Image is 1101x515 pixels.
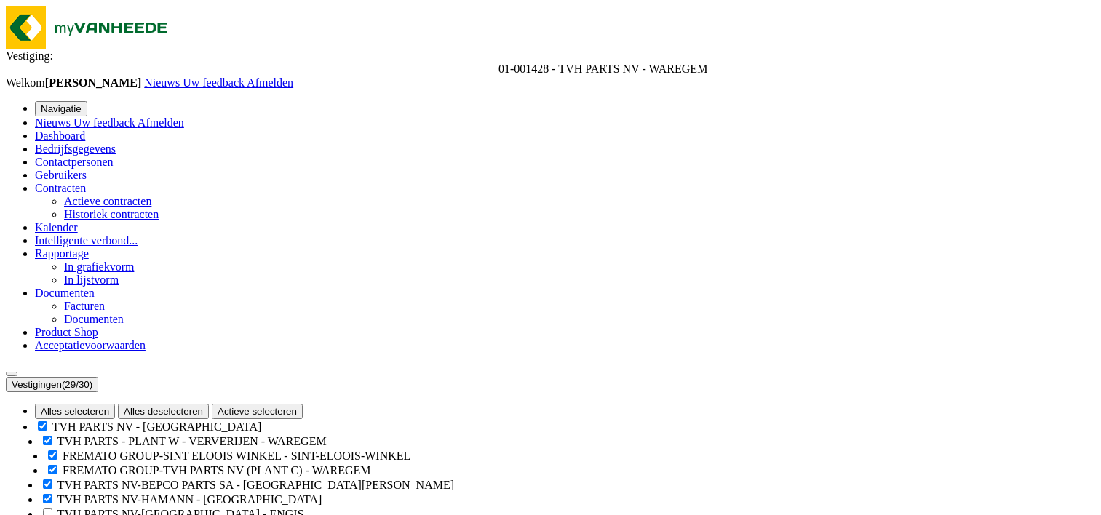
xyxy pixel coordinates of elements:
[12,379,92,390] span: Vestigingen
[498,63,707,75] span: 01-001428 - TVH PARTS NV - WAREGEM
[183,76,247,89] a: Uw feedback
[57,435,327,447] label: TVH PARTS - PLANT W - VERVERIJEN - WAREGEM
[64,274,119,286] a: In lijstvorm
[35,182,86,194] a: Contracten
[6,76,144,89] span: Welkom
[35,116,71,129] span: Nieuws
[6,49,53,62] span: Vestiging:
[63,450,410,462] label: FREMATO GROUP-SINT ELOOIS WINKEL - SINT-ELOOIS-WINKEL
[73,116,135,129] span: Uw feedback
[45,76,141,89] strong: [PERSON_NAME]
[64,195,151,207] a: Actieve contracten
[144,76,183,89] a: Nieuws
[35,221,78,233] a: Kalender
[6,377,98,392] button: Vestigingen(29/30)
[52,420,262,433] label: TVH PARTS NV - [GEOGRAPHIC_DATA]
[35,116,73,129] a: Nieuws
[64,300,105,312] a: Facturen
[35,326,98,338] a: Product Shop
[35,339,146,351] a: Acceptatievoorwaarden
[6,6,180,49] img: myVanheede
[247,76,293,89] a: Afmelden
[57,493,322,506] label: TVH PARTS NV-HAMANN - [GEOGRAPHIC_DATA]
[73,116,138,129] a: Uw feedback
[212,404,303,419] button: Actieve selecteren
[64,260,134,273] a: In grafiekvorm
[35,247,89,260] a: Rapportage
[64,313,124,325] a: Documenten
[35,101,87,116] button: Navigatie
[35,129,85,142] a: Dashboard
[183,76,245,89] span: Uw feedback
[35,234,138,247] a: Intelligente verbond...
[41,103,82,114] span: Navigatie
[35,287,95,299] a: Documenten
[63,464,371,476] label: FREMATO GROUP-TVH PARTS NV (PLANT C) - WAREGEM
[144,76,180,89] span: Nieuws
[138,116,184,129] a: Afmelden
[57,479,454,491] label: TVH PARTS NV-BEPCO PARTS SA - [GEOGRAPHIC_DATA][PERSON_NAME]
[35,143,116,155] a: Bedrijfsgegevens
[64,208,159,220] a: Historiek contracten
[35,169,87,181] a: Gebruikers
[35,404,115,419] button: Alles selecteren
[35,156,114,168] a: Contactpersonen
[118,404,209,419] button: Alles deselecteren
[62,379,92,390] count: (29/30)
